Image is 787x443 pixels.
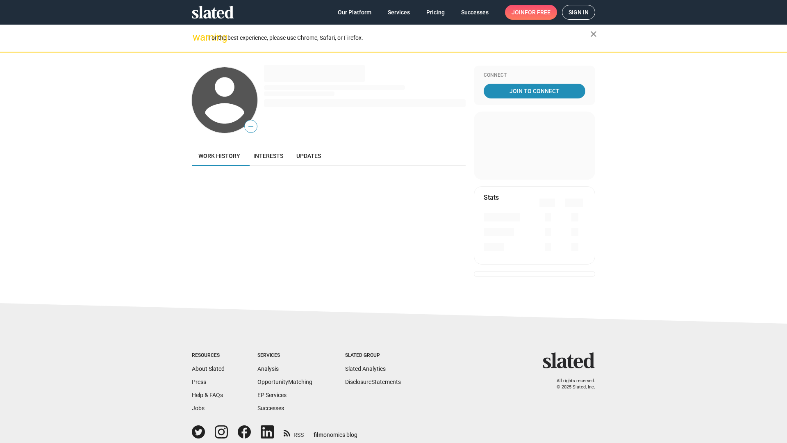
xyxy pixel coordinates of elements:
a: filmonomics blog [314,425,357,439]
a: Services [381,5,416,20]
a: Successes [257,405,284,411]
mat-icon: close [589,29,598,39]
a: Sign in [562,5,595,20]
mat-card-title: Stats [484,193,499,202]
a: About Slated [192,365,225,372]
span: Work history [198,153,240,159]
a: DisclosureStatements [345,379,401,385]
a: Slated Analytics [345,365,386,372]
a: Updates [290,146,328,166]
span: Join To Connect [485,84,584,98]
span: — [245,121,257,132]
a: OpportunityMatching [257,379,312,385]
span: Successes [461,5,489,20]
div: Services [257,352,312,359]
span: for free [525,5,550,20]
a: Analysis [257,365,279,372]
a: Join To Connect [484,84,585,98]
p: All rights reserved. © 2025 Slated, Inc. [548,378,595,390]
a: Work history [192,146,247,166]
a: RSS [284,426,304,439]
span: Interests [253,153,283,159]
a: Help & FAQs [192,392,223,398]
span: film [314,432,323,438]
a: Press [192,379,206,385]
mat-icon: warning [193,32,202,42]
span: Join [512,5,550,20]
span: Our Platform [338,5,371,20]
div: For the best experience, please use Chrome, Safari, or Firefox. [208,32,590,43]
div: Slated Group [345,352,401,359]
a: Pricing [420,5,451,20]
a: Joinfor free [505,5,557,20]
div: Connect [484,72,585,79]
span: Pricing [426,5,445,20]
span: Updates [296,153,321,159]
span: Sign in [569,5,589,19]
a: Jobs [192,405,205,411]
a: Interests [247,146,290,166]
a: Our Platform [331,5,378,20]
div: Resources [192,352,225,359]
a: Successes [455,5,495,20]
a: EP Services [257,392,287,398]
span: Services [388,5,410,20]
